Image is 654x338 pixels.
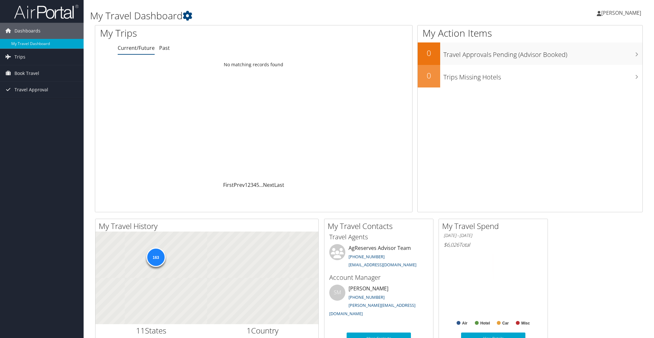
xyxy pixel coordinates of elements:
h1: My Travel Dashboard [90,9,462,23]
span: $6,026 [444,241,459,248]
a: [PHONE_NUMBER] [349,294,385,300]
li: AgReserves Advisor Team [326,244,431,270]
h3: Trips Missing Hotels [443,69,642,82]
a: Past [159,44,170,51]
text: Misc [521,321,530,325]
a: [PERSON_NAME][EMAIL_ADDRESS][DOMAIN_NAME] [329,302,415,316]
text: Air [462,321,468,325]
span: Travel Approval [14,82,48,98]
a: 3 [250,181,253,188]
h6: Total [444,241,543,248]
h1: My Trips [100,26,275,40]
div: 163 [146,248,165,267]
h2: My Travel History [99,221,318,232]
h2: States [100,325,202,336]
h2: My Travel Contacts [328,221,433,232]
text: Car [502,321,509,325]
a: 4 [253,181,256,188]
text: Hotel [480,321,490,325]
a: 2 [248,181,250,188]
div: SM [329,285,345,301]
a: Last [274,181,284,188]
h6: [DATE] - [DATE] [444,233,543,239]
a: Prev [234,181,245,188]
img: airportal-logo.png [14,4,78,19]
a: 0Trips Missing Hotels [418,65,642,87]
span: Book Travel [14,65,39,81]
span: … [259,181,263,188]
span: Trips [14,49,25,65]
li: [PERSON_NAME] [326,285,431,319]
h2: 0 [418,70,440,81]
h2: My Travel Spend [442,221,548,232]
a: [PHONE_NUMBER] [349,254,385,260]
h2: Country [212,325,314,336]
a: Next [263,181,274,188]
span: Dashboards [14,23,41,39]
h3: Account Manager [329,273,428,282]
a: [PERSON_NAME] [597,3,648,23]
td: No matching records found [95,59,412,70]
h3: Travel Approvals Pending (Advisor Booked) [443,47,642,59]
h3: Travel Agents [329,233,428,242]
a: 0Travel Approvals Pending (Advisor Booked) [418,42,642,65]
h2: 0 [418,48,440,59]
span: 1 [247,325,251,336]
a: 5 [256,181,259,188]
span: [PERSON_NAME] [601,9,641,16]
a: 1 [245,181,248,188]
h1: My Action Items [418,26,642,40]
span: 11 [136,325,145,336]
a: Current/Future [118,44,155,51]
a: First [223,181,234,188]
a: [EMAIL_ADDRESS][DOMAIN_NAME] [349,262,416,268]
